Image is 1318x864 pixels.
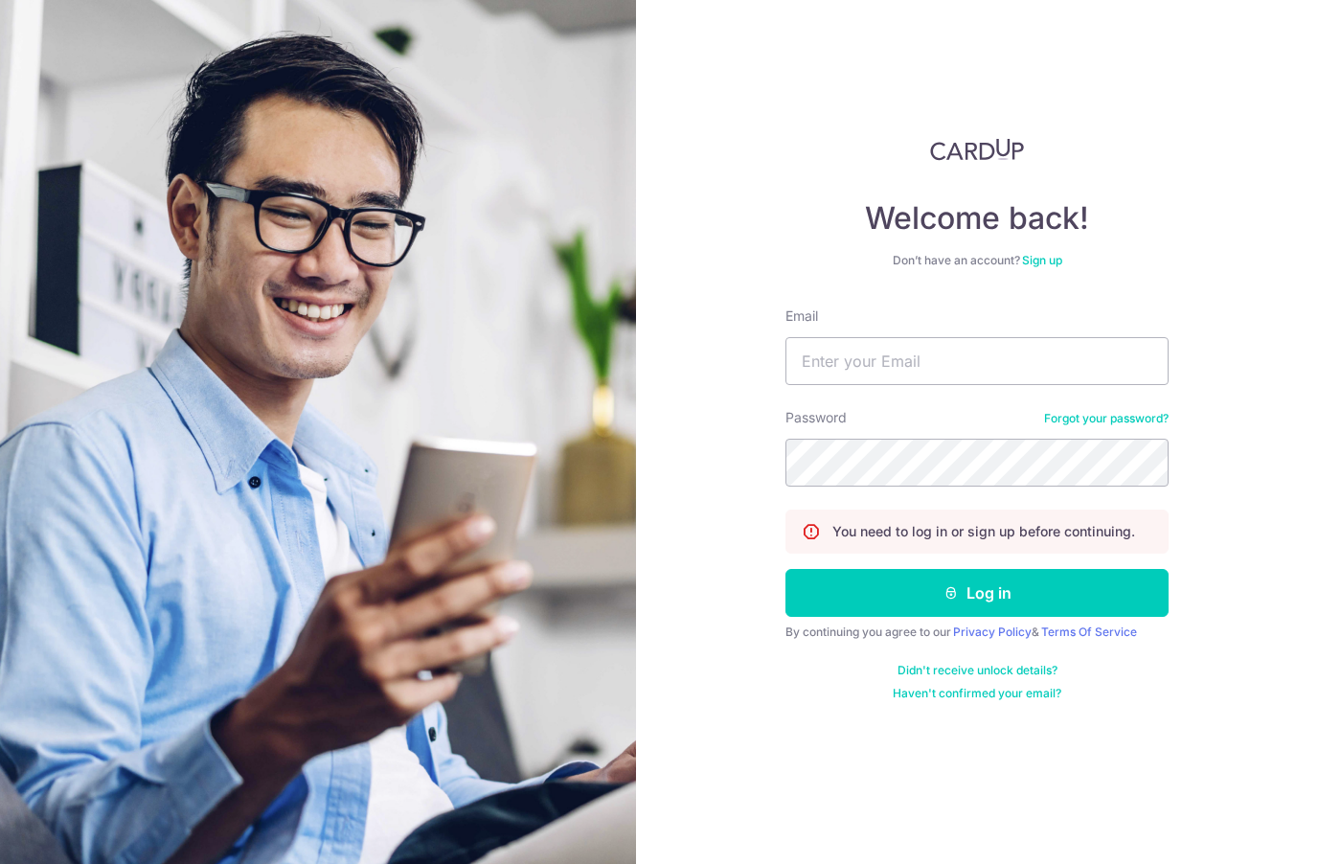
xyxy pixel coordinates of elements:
h4: Welcome back! [785,199,1169,238]
a: Forgot your password? [1044,411,1169,426]
label: Password [785,408,847,427]
label: Email [785,307,818,326]
img: CardUp Logo [930,138,1024,161]
a: Sign up [1022,253,1062,267]
a: Haven't confirmed your email? [893,686,1061,701]
div: Don’t have an account? [785,253,1169,268]
a: Terms Of Service [1041,625,1137,639]
p: You need to log in or sign up before continuing. [832,522,1135,541]
a: Didn't receive unlock details? [898,663,1057,678]
div: By continuing you agree to our & [785,625,1169,640]
button: Log in [785,569,1169,617]
input: Enter your Email [785,337,1169,385]
a: Privacy Policy [953,625,1032,639]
